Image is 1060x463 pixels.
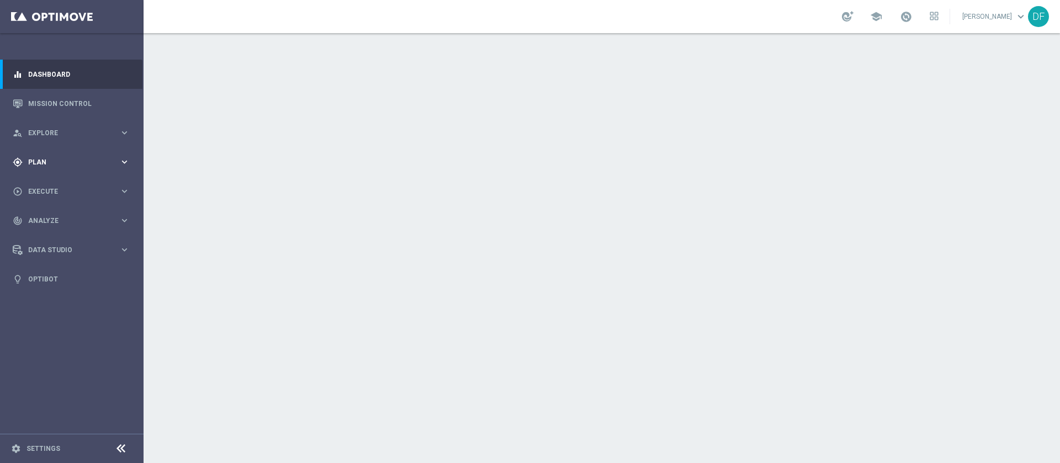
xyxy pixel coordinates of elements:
[1028,6,1049,27] div: DF
[13,128,119,138] div: Explore
[13,157,119,167] div: Plan
[12,158,130,167] button: gps_fixed Plan keyboard_arrow_right
[12,216,130,225] button: track_changes Analyze keyboard_arrow_right
[12,129,130,137] button: person_search Explore keyboard_arrow_right
[13,187,23,196] i: play_circle_outline
[1015,10,1027,23] span: keyboard_arrow_down
[12,99,130,108] button: Mission Control
[28,188,119,195] span: Execute
[870,10,882,23] span: school
[13,60,130,89] div: Dashboard
[13,245,119,255] div: Data Studio
[13,216,119,226] div: Analyze
[13,264,130,294] div: Optibot
[12,70,130,79] button: equalizer Dashboard
[28,159,119,166] span: Plan
[13,274,23,284] i: lightbulb
[11,444,21,454] i: settings
[119,186,130,196] i: keyboard_arrow_right
[28,89,130,118] a: Mission Control
[28,60,130,89] a: Dashboard
[28,247,119,253] span: Data Studio
[13,89,130,118] div: Mission Control
[28,130,119,136] span: Explore
[28,264,130,294] a: Optibot
[13,157,23,167] i: gps_fixed
[119,215,130,226] i: keyboard_arrow_right
[13,128,23,138] i: person_search
[28,217,119,224] span: Analyze
[12,275,130,284] button: lightbulb Optibot
[119,244,130,255] i: keyboard_arrow_right
[119,157,130,167] i: keyboard_arrow_right
[13,70,23,79] i: equalizer
[12,246,130,254] button: Data Studio keyboard_arrow_right
[13,216,23,226] i: track_changes
[13,187,119,196] div: Execute
[961,8,1028,25] a: [PERSON_NAME]keyboard_arrow_down
[12,187,130,196] button: play_circle_outline Execute keyboard_arrow_right
[26,445,60,452] a: Settings
[119,127,130,138] i: keyboard_arrow_right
